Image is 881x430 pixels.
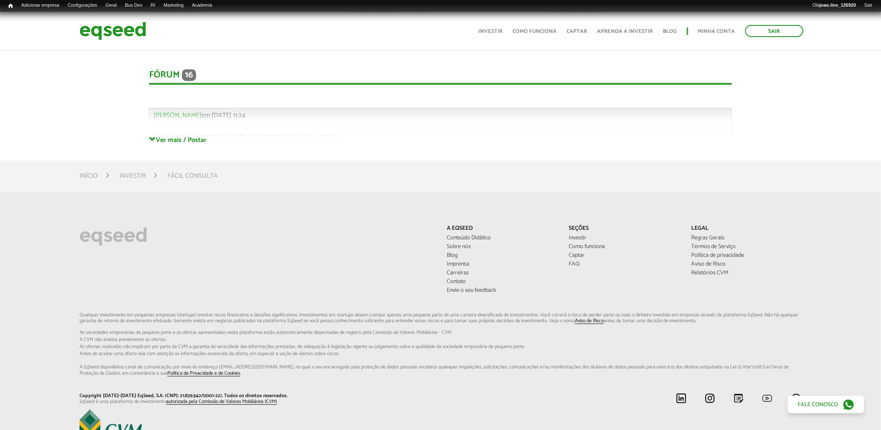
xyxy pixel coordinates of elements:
p: EqSeed é uma plataforma de investimento [80,399,434,405]
a: Aprenda a investir [597,29,653,34]
a: Como funciona [569,244,679,250]
a: Blog [663,29,677,34]
a: Contato [447,279,557,285]
img: EqSeed [80,20,146,42]
a: Configurações [64,2,102,9]
strong: joao.lins_126920 [820,2,856,7]
a: Sobre nós [447,244,557,250]
a: Envie o seu feedback [447,288,557,293]
a: Sair [745,25,804,37]
img: linkedin.svg [676,393,687,403]
a: RI [147,2,159,9]
a: Como funciona [513,29,557,34]
a: FAQ [569,261,679,267]
span: A CVM não analisa previamente as ofertas. [80,337,801,342]
span: Início [8,3,13,9]
a: Carreiras [447,270,557,276]
span: As sociedades empresárias de pequeno porte e as ofertas apresentadas nesta plataforma estão aut... [80,330,801,335]
img: blog.svg [734,393,744,403]
div: Fórum [149,69,732,85]
a: Relatórios CVM [692,270,801,276]
span: 16 [182,69,196,81]
a: Aviso de Risco [575,318,604,324]
a: Bus Dev [121,2,147,9]
a: Ver mais / Postar [149,136,732,144]
a: Minha conta [698,29,735,34]
a: Política de privacidade [692,253,801,258]
li: Fácil Consulta [167,170,218,181]
p: Qualquer investimento em pequenas empresas (startups) envolve riscos financeiros e desafios signi... [80,312,801,376]
p: Seções [569,225,679,232]
a: Adicionar empresa [17,2,64,9]
img: EqSeed Logo [80,225,147,248]
a: Sair [860,2,877,9]
a: Olájoao.lins_126920 [809,2,860,9]
a: Política de Privacidade e de Cookies [167,371,240,376]
a: Captar [567,29,587,34]
a: Academia [188,2,217,9]
a: Investir [119,173,146,179]
a: Regras Gerais [692,235,801,241]
a: Aviso de Risco [692,261,801,267]
span: Antes de aceitar uma oferta leia com atenção as informações essenciais da oferta, em especial... [80,351,801,356]
a: Fale conosco [788,396,864,413]
a: Investir [569,235,679,241]
a: Imprensa [447,261,557,267]
img: instagram.svg [705,393,715,403]
p: Legal [692,225,801,232]
a: Termos de Serviço [692,244,801,250]
a: Início [80,173,98,179]
a: Captar [569,253,679,258]
p: Copyright [DATE]-[DATE] EqSeed, S.A. (CNPJ: 21.839.542/0001-22). Todos os direitos reservados. [80,393,434,399]
a: autorizada pela Comissão de Valores Mobiliários (CVM) [166,399,277,405]
img: whatsapp.svg [791,393,801,403]
p: A EqSeed [447,225,557,232]
a: Geral [101,2,121,9]
img: youtube.svg [762,393,773,403]
span: As ofertas realizadas não implicam por parte da CVM a garantia da veracidade das informações p... [80,344,801,349]
a: Blog [447,253,557,258]
a: Início [4,2,17,10]
a: Marketing [159,2,188,9]
a: Investir [479,29,503,34]
a: Conteúdo Didático [447,235,557,241]
span: em [DATE] 11:24 [154,110,246,121]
